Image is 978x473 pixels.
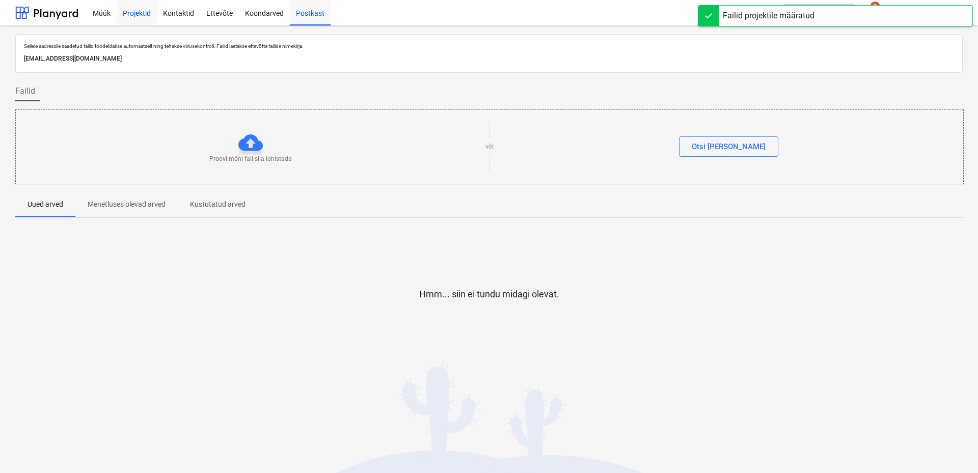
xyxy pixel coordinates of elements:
p: [EMAIL_ADDRESS][DOMAIN_NAME] [24,53,954,64]
p: Kustutatud arved [190,199,246,210]
iframe: Chat Widget [927,424,978,473]
div: Proovi mõni fail siia lohistadavõiOtsi [PERSON_NAME] [15,109,964,184]
p: Proovi mõni fail siia lohistada [209,155,292,163]
p: Hmm... siin ei tundu midagi olevat. [419,288,559,300]
div: Otsi [PERSON_NAME] [692,140,766,153]
p: Menetluses olevad arved [88,199,166,210]
p: Uued arved [28,199,63,210]
p: Sellele aadressile saadetud failid töödeldakse automaatselt ning tehakse viirusekontroll. Failid ... [24,43,954,49]
span: Failid [15,85,35,97]
p: või [485,143,494,151]
button: Otsi [PERSON_NAME] [679,136,778,157]
div: Failid projektile määratud [723,10,814,22]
